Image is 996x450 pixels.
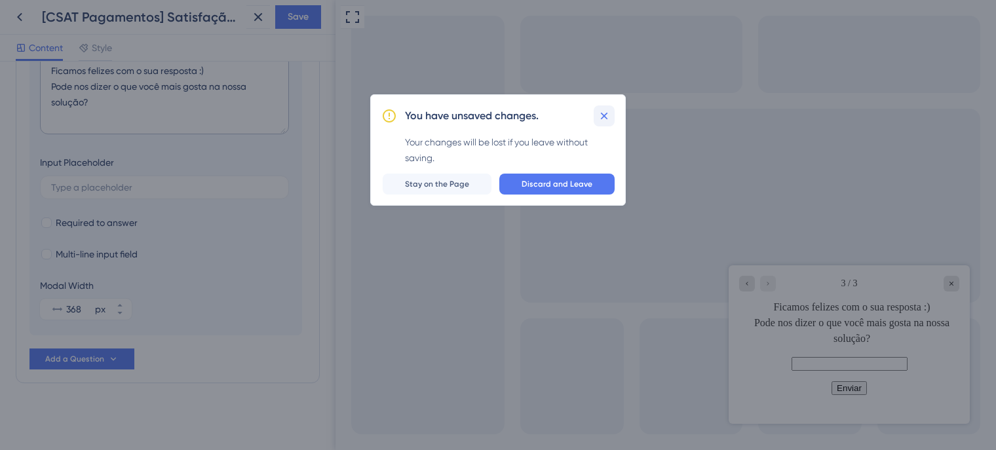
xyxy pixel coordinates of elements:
[405,179,469,189] span: Stay on the Page
[393,265,634,424] iframe: UserGuiding Survey
[522,179,592,189] span: Discard and Leave
[405,108,539,124] h2: You have unsaved changes.
[405,134,615,166] div: Your changes will be lost if you leave without saving.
